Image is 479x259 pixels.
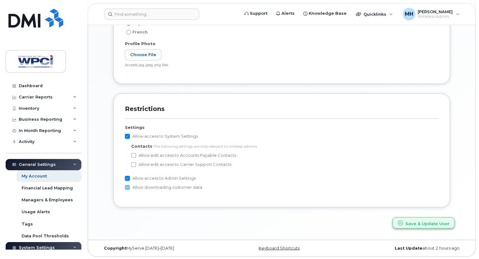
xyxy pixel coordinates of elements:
[125,133,198,140] label: Allow access to System Settings
[259,246,300,251] a: Keyboard Shortcuts
[363,12,386,17] span: Quicklinks
[281,10,295,17] span: Alerts
[104,8,199,20] input: Find something...
[125,184,202,191] label: Allow downloading customer data
[240,7,272,20] a: Support
[352,8,397,20] div: Quicklinks
[418,9,453,14] span: [PERSON_NAME]
[125,41,156,47] label: Profile Photo
[250,10,267,17] span: Support
[131,162,136,167] input: Allow edit access to Carrier Support Contacts
[125,185,130,190] input: Allow downloading customer data
[405,10,413,18] span: MH
[125,105,439,119] h3: Restrictions
[395,246,422,251] strong: Last Update
[272,7,299,20] a: Alerts
[99,246,221,251] div: MyServe [DATE]–[DATE]
[343,246,464,251] div: about 2 hours ago
[104,246,126,251] strong: Copyright
[309,10,347,17] span: Knowledge Base
[125,124,145,130] label: Settings
[131,143,152,149] label: Contacts
[299,7,351,20] a: Knowledge Base
[132,30,148,34] span: French
[125,175,196,182] label: Allow access to Admin Settings
[125,134,130,139] input: Allow access to System Settings
[125,176,130,181] input: Allow access to Admin Settings
[153,144,257,149] span: The following settings are only relevant to wireless admins
[132,21,149,25] span: English
[126,30,131,35] input: French
[131,153,136,158] input: Allow edit access to Accounts Payable Contacts
[125,49,162,61] label: Choose File
[393,217,455,229] button: Save & Update User
[131,161,231,168] label: Allow edit access to Carrier Support Contacts
[131,152,236,159] label: Allow edit access to Accounts Payable Contacts
[418,14,453,19] span: Wireless Admin
[125,63,434,68] div: Accepts jpg, jpeg, png files
[399,8,464,20] div: Matthew Hunter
